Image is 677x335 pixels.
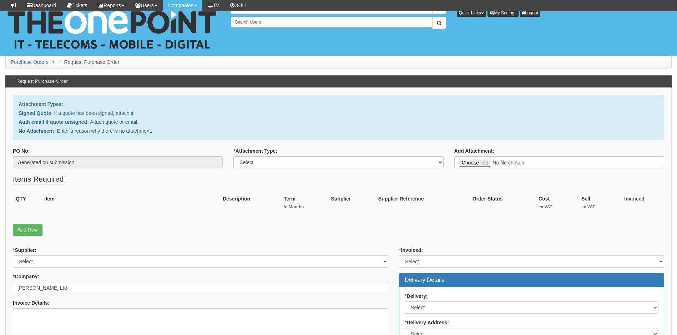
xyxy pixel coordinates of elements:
[284,204,325,210] small: In Months
[41,192,220,217] th: Item
[50,59,56,65] span: >
[405,277,658,283] h3: Delivery Details
[19,110,51,116] b: Signed Quote
[375,192,470,217] th: Supplier Reference
[19,101,63,107] b: Attachment Types:
[487,9,519,17] a: My Settings
[58,59,120,66] li: Request Purchase Order
[579,192,621,217] th: Sell
[536,192,579,217] th: Cost
[19,128,54,134] b: No Attachment
[19,119,87,125] b: Auth email if quote unsigned
[231,17,432,27] input: Search Users
[233,147,277,154] label: Attachment Type:
[220,192,281,217] th: Description
[405,319,449,326] label: Delivery Address:
[11,59,49,65] a: Purchase Orders
[13,273,39,280] label: Company:
[621,192,664,217] th: Invoiced
[13,147,30,154] label: PO No:
[520,9,540,17] a: Logout
[581,204,618,210] small: ex VAT
[405,293,428,300] label: Delivery:
[13,174,64,185] legend: Items Required
[19,118,658,126] p: - Attach quote or email.
[13,192,41,217] th: QTY
[399,247,423,254] label: Invoiced:
[457,9,486,17] button: Quick Links
[281,192,328,217] th: Term
[328,192,375,217] th: Supplier
[19,110,658,117] p: - If a quote has been signed, attach it.
[470,192,536,217] th: Order Status
[13,75,71,87] h3: Request Purchase Order
[539,204,576,210] small: ex VAT
[19,127,658,134] p: - Enter a reason why there is no attachment.
[13,299,50,306] label: Invoice Details:
[454,147,494,154] label: Add Attachment:
[13,247,36,254] label: Supplier:
[13,224,42,236] a: Add Row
